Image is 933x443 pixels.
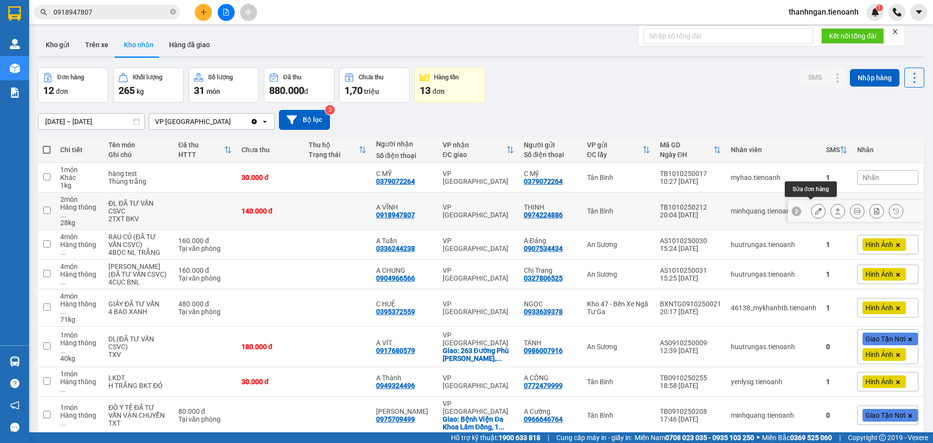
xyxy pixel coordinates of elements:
div: ĐL ĐÃ TƯ VẤN CSVC [108,199,169,215]
button: SMS [800,69,829,86]
span: Hình Ảnh [865,350,893,359]
span: ... [60,347,66,354]
div: Hàng thông thường [60,203,99,219]
th: Toggle SortBy [173,137,237,163]
div: 80.000 đ [178,408,232,415]
div: huutrungas.tienoanh [731,241,816,248]
div: VP [GEOGRAPHIC_DATA] [155,117,231,126]
div: Đơn hàng [57,74,84,81]
span: món [207,88,220,95]
button: Đơn hàng12đơn [38,68,108,103]
div: 0379072264 [524,177,563,185]
span: | [548,432,549,443]
span: ... [499,423,504,431]
span: ... [60,278,66,286]
img: warehouse-icon [10,39,20,49]
div: 0975709499 [376,415,415,423]
span: Miền Bắc [762,432,832,443]
div: 0379072264 [376,177,415,185]
img: warehouse-icon [10,356,20,367]
div: 2TXT BKV [108,215,169,223]
span: 265 [119,85,135,96]
div: SMS [826,146,840,154]
div: 4 món [60,233,99,241]
div: Hàng thông thường [60,241,99,256]
div: 0949324496 [376,382,415,390]
button: Trên xe [77,33,116,56]
svg: open [261,118,269,125]
span: search [40,9,47,16]
div: TB1010250017 [660,170,721,177]
div: Hàng thông thường [60,300,99,316]
div: yenlysg.tienoanh [731,378,816,386]
span: ... [60,248,66,256]
div: Trạng thái [309,151,358,159]
div: Chưa thu [242,146,299,154]
div: Tại văn phòng [178,308,232,316]
div: C Mỹ [524,170,577,177]
img: phone-icon [893,8,901,17]
div: Kho 47 - Bến Xe Ngã Tư Ga [587,300,650,316]
strong: 0708 023 035 - 0935 103 250 [665,434,754,442]
div: Nhân viên [731,146,816,154]
span: đơn [432,88,445,95]
div: TXV [108,351,169,358]
svg: Clear value [250,118,258,125]
div: Đã thu [178,141,224,149]
div: An Sương [587,241,650,248]
div: myhao.tienoanh [731,174,816,181]
div: AS1010250031 [660,266,721,274]
div: An Sương [587,343,650,351]
input: Select a date range. [38,114,144,129]
span: 1 [878,4,881,11]
div: 1 [826,378,847,386]
img: solution-icon [10,88,20,98]
div: Số lượng [208,74,233,81]
span: notification [10,401,19,410]
button: Kết nối tổng đài [821,28,884,44]
div: 160.000 đ [178,237,232,245]
div: VP [GEOGRAPHIC_DATA] [443,374,514,390]
div: A VĨNH [376,203,433,211]
span: Hỗ trợ kỹ thuật: [451,432,540,443]
span: 1,70 [345,85,363,96]
div: VP [GEOGRAPHIC_DATA] [443,331,514,347]
div: Chưa thu [359,74,383,81]
div: Giao hàng [830,204,845,218]
span: close [892,28,898,35]
div: A Thành [376,374,433,382]
div: 20:04 [DATE] [660,211,721,219]
button: aim [240,4,257,21]
div: VP [GEOGRAPHIC_DATA] [443,203,514,219]
div: C PHƯƠNG [376,408,433,415]
button: Đã thu880.000đ [264,68,334,103]
div: 0918947807 [376,211,415,219]
span: ... [60,308,66,316]
span: 880.000 [269,85,304,96]
span: Giao Tận Nơi [865,411,905,420]
div: 0974224886 [524,211,563,219]
strong: 0369 525 060 [790,434,832,442]
span: message [10,423,19,432]
div: Nhãn [857,146,918,154]
div: VP [GEOGRAPHIC_DATA] [443,237,514,252]
span: | [839,432,841,443]
div: 4 BAO XANH [108,308,169,316]
div: 0772479999 [524,382,563,390]
div: 15:25 [DATE] [660,274,721,282]
span: question-circle [10,379,19,388]
div: A Cường [524,408,577,415]
div: Khối lượng [133,74,162,81]
div: huutrungas.tienoanh [731,343,816,351]
div: 46138_mykhanhtb.tienoanh [731,304,816,312]
div: H TRẮNG BKT ĐỎ [108,382,169,390]
span: kg [137,88,144,95]
div: TB0910250208 [660,408,721,415]
div: TÁNH [524,339,577,347]
button: file-add [218,4,235,21]
span: ... [496,354,502,362]
div: Hàng thông thường [60,270,99,286]
div: Tại văn phòng [178,274,232,282]
div: NGỌC [524,300,577,308]
div: HTTT [178,151,224,159]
